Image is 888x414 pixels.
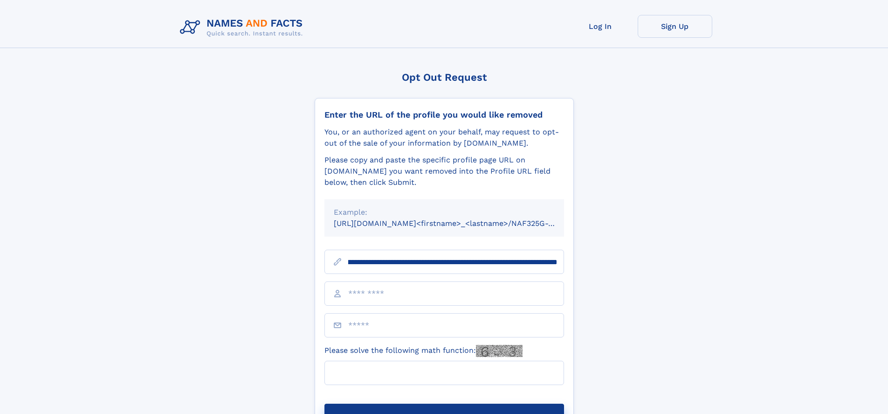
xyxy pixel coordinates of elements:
[563,15,638,38] a: Log In
[324,110,564,120] div: Enter the URL of the profile you would like removed
[334,219,582,228] small: [URL][DOMAIN_NAME]<firstname>_<lastname>/NAF325G-xxxxxxxx
[324,154,564,188] div: Please copy and paste the specific profile page URL on [DOMAIN_NAME] you want removed into the Pr...
[334,207,555,218] div: Example:
[324,126,564,149] div: You, or an authorized agent on your behalf, may request to opt-out of the sale of your informatio...
[324,345,523,357] label: Please solve the following math function:
[638,15,712,38] a: Sign Up
[315,71,574,83] div: Opt Out Request
[176,15,310,40] img: Logo Names and Facts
